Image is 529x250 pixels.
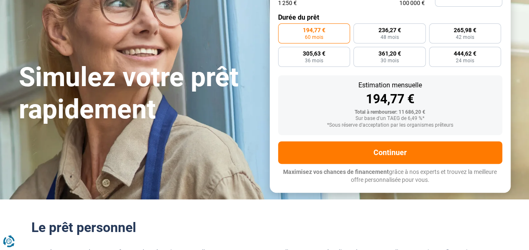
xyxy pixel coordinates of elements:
[285,93,496,105] div: 194,77 €
[285,82,496,89] div: Estimation mensuelle
[303,51,325,56] span: 305,63 €
[278,13,502,21] label: Durée du prêt
[378,27,401,33] span: 236,27 €
[285,110,496,115] div: Total à rembourser: 11 686,20 €
[19,61,260,126] h1: Simulez votre prêt rapidement
[31,219,498,235] h2: Le prêt personnel
[285,116,496,122] div: Sur base d'un TAEG de 6,49 %*
[278,141,502,164] button: Continuer
[456,58,474,63] span: 24 mois
[454,27,476,33] span: 265,98 €
[305,58,323,63] span: 36 mois
[278,168,502,184] p: grâce à nos experts et trouvez la meilleure offre personnalisée pour vous.
[303,27,325,33] span: 194,77 €
[305,35,323,40] span: 60 mois
[378,51,401,56] span: 361,20 €
[283,168,389,175] span: Maximisez vos chances de financement
[380,58,399,63] span: 30 mois
[285,122,496,128] div: *Sous réserve d'acceptation par les organismes prêteurs
[454,51,476,56] span: 444,62 €
[380,35,399,40] span: 48 mois
[456,35,474,40] span: 42 mois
